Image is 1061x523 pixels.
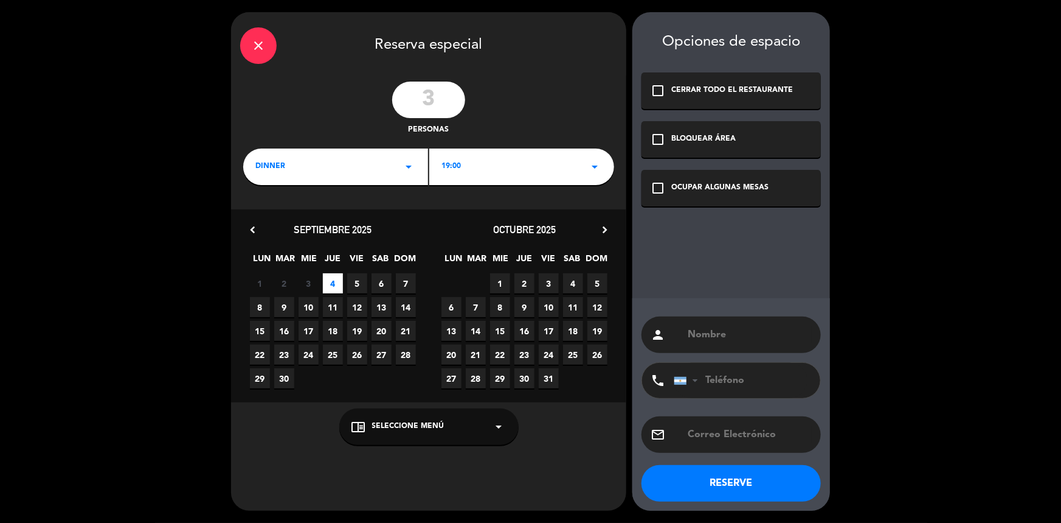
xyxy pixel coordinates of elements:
div: OCUPAR ALGUNAS MESAS [671,182,769,194]
span: 6 [372,273,392,293]
div: BLOQUEAR ÁREA [671,133,736,146]
span: 2 [274,273,294,293]
span: dinner [255,161,285,173]
span: 30 [274,368,294,388]
span: 17 [539,321,559,341]
span: VIE [347,251,367,272]
span: 11 [563,297,583,317]
span: 1 [490,273,510,293]
i: chevron_right [598,223,611,236]
span: 28 [466,368,486,388]
div: CERRAR TODO EL RESTAURANTE [671,85,793,97]
span: 10 [539,297,559,317]
span: 5 [347,273,367,293]
span: 9 [274,297,294,317]
i: arrow_drop_down [587,160,602,174]
span: 12 [347,297,367,317]
span: 15 [250,321,270,341]
span: 20 [441,345,461,365]
span: JUE [323,251,343,272]
span: personas [409,124,449,136]
span: 25 [323,345,343,365]
span: 25 [563,345,583,365]
div: Argentina: +54 [674,363,702,398]
span: 27 [372,345,392,365]
span: 29 [250,368,270,388]
span: septiembre 2025 [294,223,372,236]
span: 4 [563,273,583,293]
span: 17 [299,321,319,341]
span: 3 [299,273,319,293]
span: 16 [274,321,294,341]
input: Correo Electrónico [686,426,812,443]
span: 13 [372,297,392,317]
span: 2 [514,273,534,293]
span: LUN [252,251,272,272]
input: Nombre [686,326,812,343]
span: 24 [539,345,559,365]
i: check_box_outline_blank [651,132,665,147]
span: LUN [443,251,463,272]
button: RESERVE [641,465,821,502]
span: MAR [275,251,295,272]
span: 28 [396,345,416,365]
span: 14 [396,297,416,317]
div: Reserva especial [231,12,626,75]
span: 22 [490,345,510,365]
span: 27 [441,368,461,388]
span: 14 [466,321,486,341]
span: 9 [514,297,534,317]
span: DOM [394,251,414,272]
span: 7 [466,297,486,317]
i: phone [651,373,665,388]
i: email [651,427,665,442]
span: 13 [441,321,461,341]
span: 1 [250,273,270,293]
span: 16 [514,321,534,341]
span: 4 [323,273,343,293]
span: MAR [467,251,487,272]
span: VIE [538,251,558,272]
span: Seleccione Menú [372,421,444,433]
i: chevron_left [246,223,259,236]
span: 23 [274,345,294,365]
span: SAB [562,251,582,272]
span: JUE [514,251,534,272]
span: octubre 2025 [493,223,556,236]
i: check_box_outline_blank [651,83,665,98]
i: person [651,328,665,342]
span: 29 [490,368,510,388]
span: 31 [539,368,559,388]
div: Opciones de espacio [641,33,821,51]
span: 26 [587,345,607,365]
span: 6 [441,297,461,317]
span: 15 [490,321,510,341]
span: 20 [372,321,392,341]
span: 21 [396,321,416,341]
i: arrow_drop_down [401,160,416,174]
span: DOM [586,251,606,272]
span: 19 [587,321,607,341]
span: 24 [299,345,319,365]
span: 12 [587,297,607,317]
i: close [251,38,266,53]
input: Teléfono [674,363,807,398]
span: MIE [299,251,319,272]
span: 23 [514,345,534,365]
span: 3 [539,273,559,293]
span: 21 [466,345,486,365]
span: 18 [563,321,583,341]
span: 26 [347,345,367,365]
input: 0 [392,82,465,118]
span: 8 [250,297,270,317]
span: 19 [347,321,367,341]
span: 18 [323,321,343,341]
i: check_box_outline_blank [651,181,665,195]
span: MIE [491,251,511,272]
span: SAB [370,251,390,272]
span: 19:00 [441,161,461,173]
i: arrow_drop_down [492,419,506,434]
span: 8 [490,297,510,317]
span: 5 [587,273,607,293]
i: chrome_reader_mode [351,419,366,434]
